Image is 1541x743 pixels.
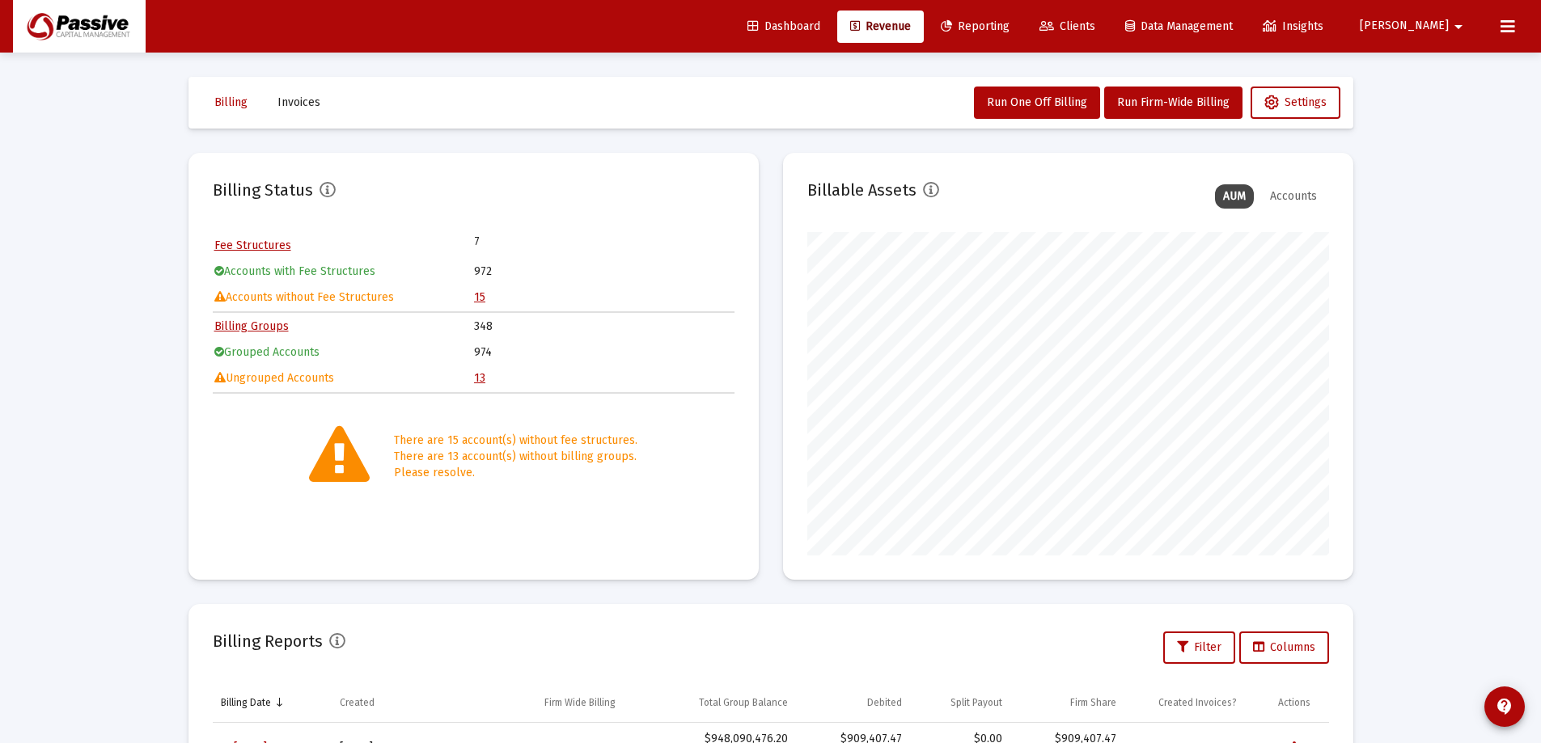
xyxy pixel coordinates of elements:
[25,11,133,43] img: Dashboard
[474,371,485,385] a: 13
[1262,184,1325,209] div: Accounts
[1250,11,1336,43] a: Insights
[213,177,313,203] h2: Billing Status
[1104,87,1243,119] button: Run Firm-Wide Billing
[474,260,733,284] td: 972
[699,696,788,709] div: Total Group Balance
[1027,11,1108,43] a: Clients
[651,683,796,722] td: Column Total Group Balance
[850,19,911,33] span: Revenue
[807,177,917,203] h2: Billable Assets
[474,315,733,339] td: 348
[201,87,260,119] button: Billing
[1449,11,1468,43] mat-icon: arrow_drop_down
[1117,95,1230,109] span: Run Firm-Wide Billing
[974,87,1100,119] button: Run One Off Billing
[214,95,248,109] span: Billing
[214,239,291,252] a: Fee Structures
[928,11,1022,43] a: Reporting
[214,285,473,310] td: Accounts without Fee Structures
[277,95,320,109] span: Invoices
[1340,10,1488,42] button: [PERSON_NAME]
[1239,631,1329,664] button: Columns
[1495,697,1514,716] mat-icon: contact_support
[1112,11,1246,43] a: Data Management
[1278,696,1310,709] div: Actions
[213,683,332,722] td: Column Billing Date
[1360,19,1449,33] span: [PERSON_NAME]
[1253,640,1315,654] span: Columns
[214,260,473,284] td: Accounts with Fee Structures
[221,696,271,709] div: Billing Date
[1158,696,1237,709] div: Created Invoices?
[735,11,833,43] a: Dashboard
[1263,19,1323,33] span: Insights
[214,340,473,365] td: Grouped Accounts
[394,433,637,449] div: There are 15 account(s) without fee structures.
[394,449,637,465] div: There are 13 account(s) without billing groups.
[941,19,1010,33] span: Reporting
[214,366,473,390] td: Ungrouped Accounts
[1177,640,1221,654] span: Filter
[1264,95,1327,109] span: Settings
[394,465,637,481] div: Please resolve.
[213,628,323,654] h2: Billing Reports
[1251,87,1340,119] button: Settings
[987,95,1087,109] span: Run One Off Billing
[332,683,509,722] td: Column Created
[1039,19,1095,33] span: Clients
[1125,19,1233,33] span: Data Management
[1124,683,1269,722] td: Column Created Invoices?
[1270,683,1329,722] td: Column Actions
[867,696,902,709] div: Debited
[474,290,485,304] a: 15
[474,340,733,365] td: 974
[1215,184,1254,209] div: AUM
[950,696,1002,709] div: Split Payout
[910,683,1010,722] td: Column Split Payout
[340,696,375,709] div: Created
[474,234,603,250] td: 7
[747,19,820,33] span: Dashboard
[265,87,333,119] button: Invoices
[1070,696,1116,709] div: Firm Share
[1163,631,1235,664] button: Filter
[509,683,651,722] td: Column Firm Wide Billing
[214,319,289,333] a: Billing Groups
[796,683,911,722] td: Column Debited
[544,696,616,709] div: Firm Wide Billing
[837,11,924,43] a: Revenue
[1010,683,1125,722] td: Column Firm Share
